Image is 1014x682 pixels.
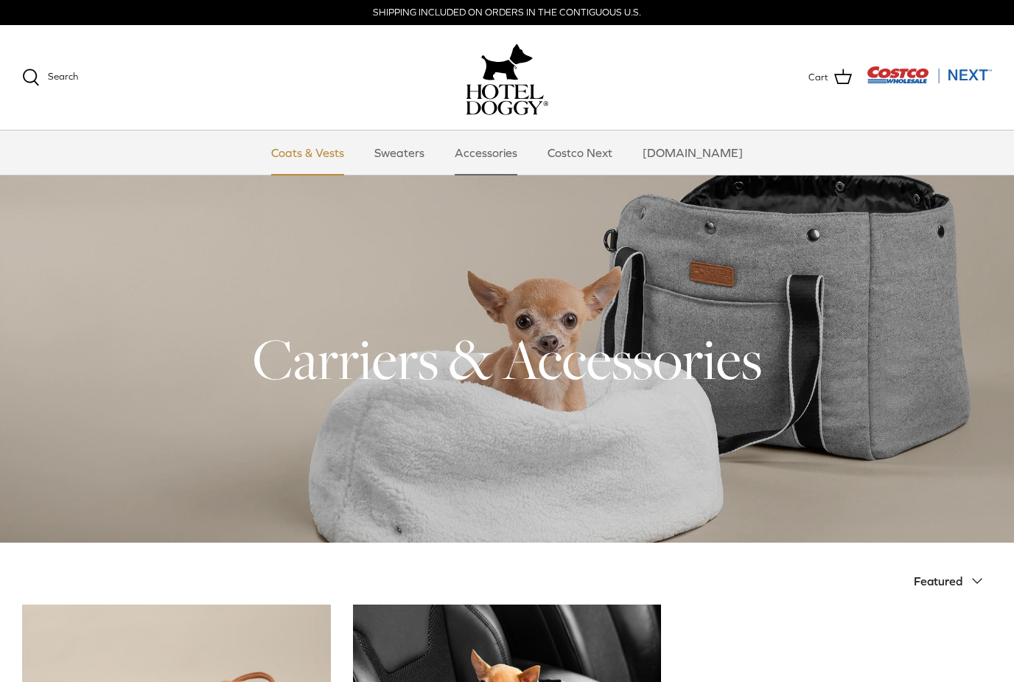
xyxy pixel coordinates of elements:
a: Visit Costco Next [867,75,992,86]
img: hoteldoggycom [466,84,548,115]
h1: Carriers & Accessories [22,323,992,395]
a: hoteldoggy.com hoteldoggycom [466,40,548,115]
button: Featured [914,565,992,597]
img: hoteldoggy.com [481,40,533,84]
a: Costco Next [534,131,626,175]
span: Featured [914,574,962,588]
a: Coats & Vests [258,131,357,175]
a: Sweaters [361,131,438,175]
a: [DOMAIN_NAME] [629,131,756,175]
a: Cart [808,68,852,87]
span: Cart [808,70,828,86]
img: Costco Next [867,66,992,84]
a: Accessories [441,131,531,175]
span: Search [48,71,78,82]
a: Search [22,69,78,86]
